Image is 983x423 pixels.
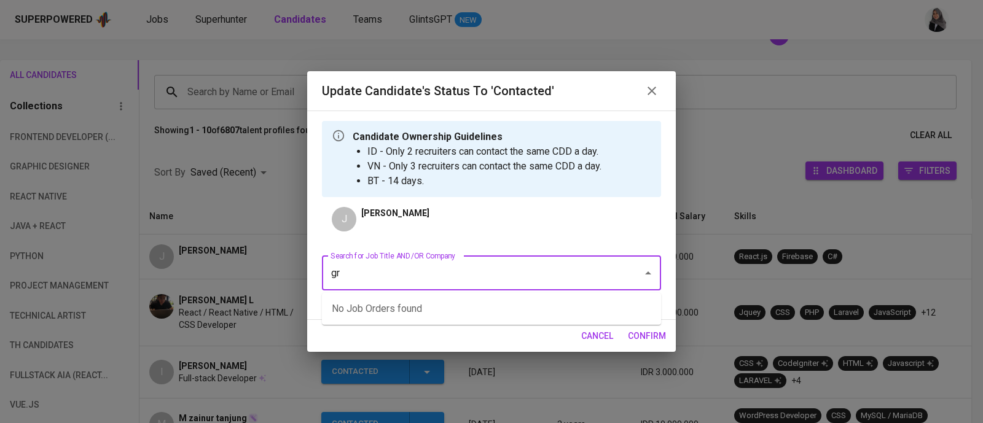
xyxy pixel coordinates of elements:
div: No Job Orders found [322,293,661,325]
button: confirm [623,325,671,347]
button: Close [640,265,657,282]
h6: Update Candidate's Status to 'Contacted' [322,81,554,101]
li: VN - Only 3 recruiters can contact the same CDD a day. [367,159,601,174]
li: BT - 14 days. [367,174,601,188]
span: cancel [581,328,613,344]
p: [PERSON_NAME] [361,207,429,219]
span: confirm [628,328,666,344]
div: J [332,207,356,231]
button: cancel [576,325,618,347]
li: ID - Only 2 recruiters can contact the same CDD a day. [367,144,601,159]
p: Candidate Ownership Guidelines [353,130,601,144]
